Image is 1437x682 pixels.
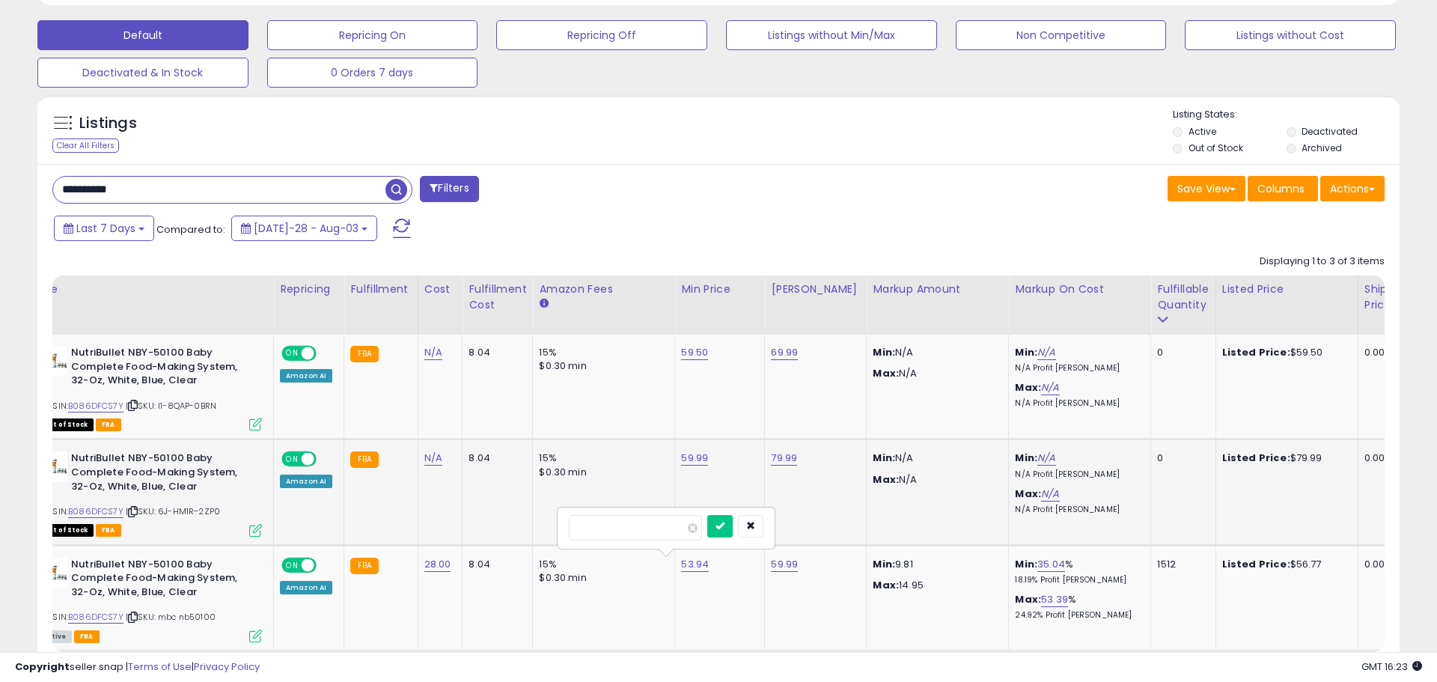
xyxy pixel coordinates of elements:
[469,281,526,313] div: Fulfillment Cost
[1037,451,1055,466] a: N/A
[771,451,797,466] a: 79.99
[314,453,338,466] span: OFF
[96,524,121,537] span: FBA
[1015,487,1041,501] b: Max:
[420,176,478,202] button: Filters
[873,367,997,380] p: N/A
[1015,281,1144,297] div: Markup on Cost
[873,578,899,592] strong: Max:
[496,20,707,50] button: Repricing Off
[350,451,378,468] small: FBA
[1361,660,1422,674] span: 2025-08-11 16:23 GMT
[74,630,100,643] span: FBA
[37,630,72,643] span: All listings currently available for purchase on Amazon
[956,20,1167,50] button: Non Competitive
[539,297,548,311] small: Amazon Fees.
[1189,125,1216,138] label: Active
[280,475,332,488] div: Amazon AI
[1257,181,1305,196] span: Columns
[254,221,359,236] span: [DATE]-28 - Aug-03
[681,345,708,360] a: 59.50
[280,281,338,297] div: Repricing
[1015,558,1139,585] div: %
[873,473,997,487] p: N/A
[71,346,253,392] b: NutriBullet NBY-50100 Baby Complete Food-Making System, 32-Oz, White, Blue, Clear
[1222,557,1290,571] b: Listed Price:
[156,222,225,237] span: Compared to:
[1222,281,1352,297] div: Listed Price
[1015,593,1139,621] div: %
[873,472,899,487] strong: Max:
[283,453,302,466] span: ON
[280,369,332,383] div: Amazon AI
[1015,363,1139,374] p: N/A Profit [PERSON_NAME]
[1041,380,1059,395] a: N/A
[37,451,67,481] img: 31Q4dqrBwFL._SL40_.jpg
[539,466,663,479] div: $0.30 min
[1302,141,1342,154] label: Archived
[71,451,253,497] b: NutriBullet NBY-50100 Baby Complete Food-Making System, 32-Oz, White, Blue, Clear
[539,558,663,571] div: 15%
[726,20,937,50] button: Listings without Min/Max
[350,281,411,297] div: Fulfillment
[126,611,216,623] span: | SKU: mbc nb50100
[1168,176,1245,201] button: Save View
[34,281,267,297] div: Title
[54,216,154,241] button: Last 7 Days
[1015,557,1037,571] b: Min:
[52,138,119,153] div: Clear All Filters
[1173,108,1399,122] p: Listing States:
[681,451,708,466] a: 59.99
[1015,398,1139,409] p: N/A Profit [PERSON_NAME]
[1157,281,1209,313] div: Fulfillable Quantity
[37,558,67,588] img: 31Q4dqrBwFL._SL40_.jpg
[267,20,478,50] button: Repricing On
[37,346,67,376] img: 31Q4dqrBwFL._SL40_.jpg
[126,505,220,517] span: | SKU: 6J-HM1R-2ZP0
[1015,469,1139,480] p: N/A Profit [PERSON_NAME]
[1222,451,1346,465] div: $79.99
[231,216,377,241] button: [DATE]-28 - Aug-03
[1037,345,1055,360] a: N/A
[424,345,442,360] a: N/A
[1015,575,1139,585] p: 18.19% Profit [PERSON_NAME]
[873,345,895,359] strong: Min:
[424,557,451,572] a: 28.00
[1364,281,1394,313] div: Ship Price
[873,558,997,571] p: 9.81
[15,660,260,675] div: seller snap | |
[771,345,798,360] a: 69.99
[1222,451,1290,465] b: Listed Price:
[424,281,457,297] div: Cost
[1157,346,1203,359] div: 0
[350,346,378,362] small: FBA
[771,281,860,297] div: [PERSON_NAME]
[539,359,663,373] div: $0.30 min
[873,281,1002,297] div: Markup Amount
[1364,346,1389,359] div: 0.00
[1015,451,1037,465] b: Min:
[1157,558,1203,571] div: 1512
[76,221,135,236] span: Last 7 Days
[1009,275,1151,335] th: The percentage added to the cost of goods (COGS) that forms the calculator for Min & Max prices.
[873,346,997,359] p: N/A
[1364,558,1389,571] div: 0.00
[469,558,521,571] div: 8.04
[539,451,663,465] div: 15%
[1037,557,1065,572] a: 35.04
[194,660,260,674] a: Privacy Policy
[68,611,123,624] a: B086DFCS7Y
[1157,451,1203,465] div: 0
[1015,505,1139,515] p: N/A Profit [PERSON_NAME]
[1222,346,1346,359] div: $59.50
[283,347,302,360] span: ON
[539,346,663,359] div: 15%
[1015,610,1139,621] p: 24.92% Profit [PERSON_NAME]
[1189,141,1243,154] label: Out of Stock
[314,347,338,360] span: OFF
[283,558,302,571] span: ON
[126,400,216,412] span: | SKU: I1-8QAP-0BRN
[1222,345,1290,359] b: Listed Price:
[1260,255,1385,269] div: Displaying 1 to 3 of 3 items
[15,660,70,674] strong: Copyright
